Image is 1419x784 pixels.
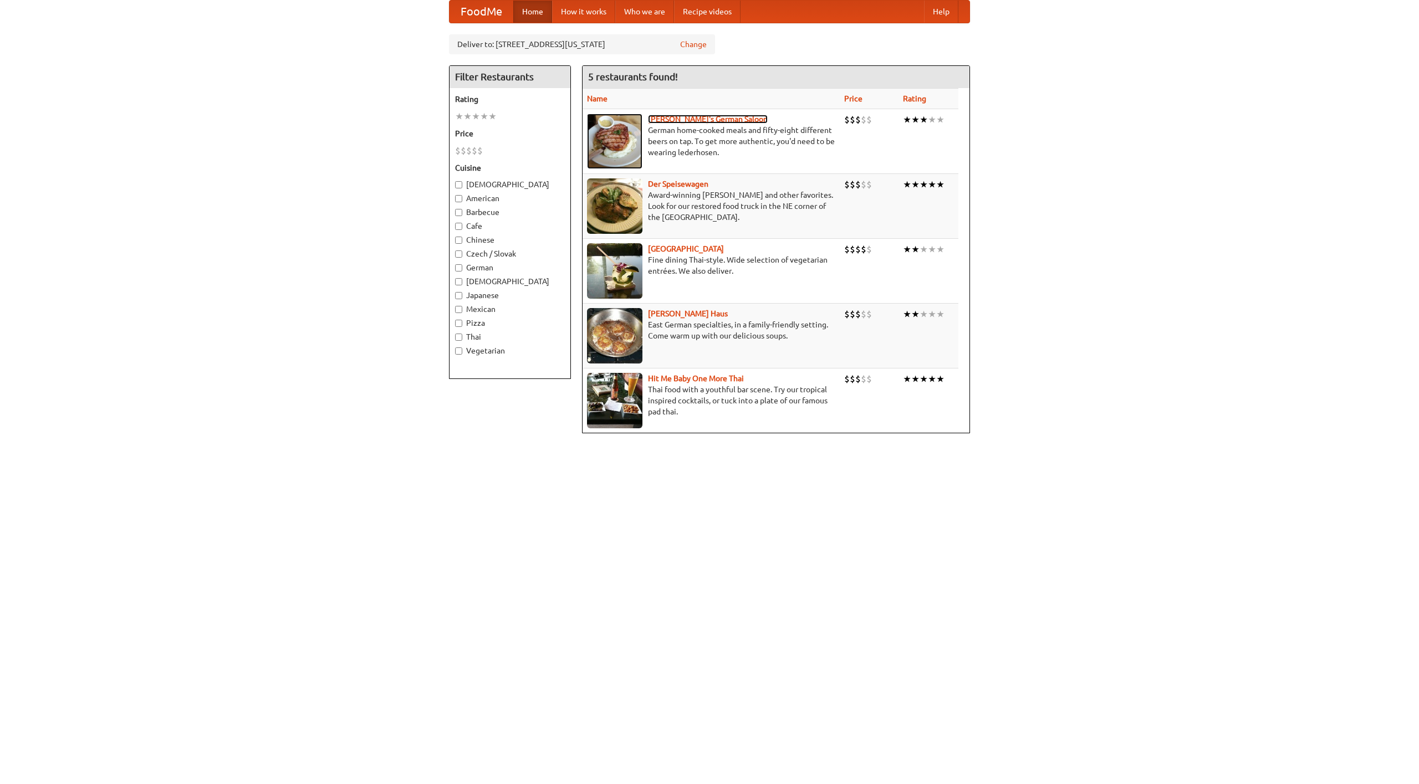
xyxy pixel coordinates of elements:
input: Pizza [455,320,462,327]
input: [DEMOGRAPHIC_DATA] [455,278,462,285]
li: $ [866,308,872,320]
input: German [455,264,462,271]
li: $ [861,178,866,191]
label: German [455,262,565,273]
li: ★ [928,308,936,320]
input: Barbecue [455,209,462,216]
li: ★ [928,373,936,385]
li: ★ [928,243,936,255]
li: $ [850,373,855,385]
a: Home [513,1,552,23]
a: [PERSON_NAME]'s German Saloon [648,115,768,124]
a: Who we are [615,1,674,23]
li: ★ [928,114,936,126]
li: $ [861,243,866,255]
a: Recipe videos [674,1,741,23]
li: ★ [903,243,911,255]
h5: Cuisine [455,162,565,173]
li: ★ [911,308,920,320]
li: ★ [480,110,488,122]
li: ★ [936,178,945,191]
p: Award-winning [PERSON_NAME] and other favorites. Look for our restored food truck in the NE corne... [587,189,835,223]
li: $ [850,243,855,255]
label: Cafe [455,221,565,232]
li: ★ [911,178,920,191]
label: Mexican [455,304,565,315]
img: speisewagen.jpg [587,178,642,234]
li: $ [855,243,861,255]
li: ★ [903,373,911,385]
label: Barbecue [455,207,565,218]
li: $ [861,114,866,126]
a: Name [587,94,608,103]
li: ★ [903,308,911,320]
input: Thai [455,334,462,341]
img: babythai.jpg [587,373,642,428]
li: ★ [903,178,911,191]
a: [PERSON_NAME] Haus [648,309,728,318]
li: ★ [936,114,945,126]
li: ★ [936,308,945,320]
li: $ [866,243,872,255]
li: ★ [488,110,497,122]
a: Help [924,1,958,23]
li: ★ [936,243,945,255]
li: $ [866,114,872,126]
li: ★ [928,178,936,191]
label: Chinese [455,234,565,245]
label: Vegetarian [455,345,565,356]
li: $ [844,114,850,126]
li: ★ [903,114,911,126]
label: Pizza [455,317,565,329]
li: $ [855,373,861,385]
div: Deliver to: [STREET_ADDRESS][US_STATE] [449,34,715,54]
input: American [455,195,462,202]
li: $ [861,308,866,320]
li: ★ [455,110,463,122]
input: Japanese [455,292,462,299]
li: $ [866,178,872,191]
a: FoodMe [450,1,513,23]
li: ★ [472,110,480,122]
li: $ [844,373,850,385]
li: $ [455,145,461,157]
h5: Price [455,128,565,139]
label: Japanese [455,290,565,301]
label: [DEMOGRAPHIC_DATA] [455,276,565,287]
li: $ [855,178,861,191]
li: ★ [911,373,920,385]
a: Der Speisewagen [648,180,708,188]
input: Vegetarian [455,347,462,355]
img: kohlhaus.jpg [587,308,642,363]
li: $ [477,145,483,157]
li: $ [461,145,466,157]
li: $ [844,178,850,191]
input: Chinese [455,237,462,244]
li: $ [855,308,861,320]
label: American [455,193,565,204]
input: Czech / Slovak [455,250,462,258]
a: How it works [552,1,615,23]
li: ★ [920,243,928,255]
p: Thai food with a youthful bar scene. Try our tropical inspired cocktails, or tuck into a plate of... [587,384,835,417]
li: ★ [463,110,472,122]
label: Thai [455,331,565,342]
a: Price [844,94,862,103]
li: ★ [920,308,928,320]
a: Hit Me Baby One More Thai [648,374,744,383]
li: $ [850,308,855,320]
li: $ [844,308,850,320]
li: $ [866,373,872,385]
a: Change [680,39,707,50]
li: $ [850,178,855,191]
input: Cafe [455,223,462,230]
input: Mexican [455,306,462,313]
input: [DEMOGRAPHIC_DATA] [455,181,462,188]
li: ★ [911,243,920,255]
a: Rating [903,94,926,103]
label: Czech / Slovak [455,248,565,259]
